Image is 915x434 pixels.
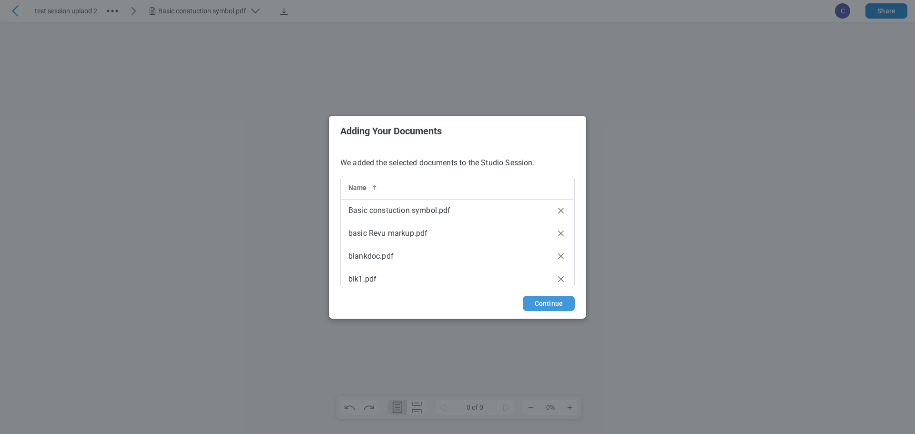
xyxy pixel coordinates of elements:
[348,251,540,262] div: blankdoc.pdf
[348,273,540,285] div: blk1.pdf
[340,126,575,136] h2: Adding Your Documents
[555,205,567,216] button: Remove
[555,251,567,262] button: Remove
[348,183,540,192] div: Name
[329,146,586,288] div: We added the selected documents to the Studio Session.
[348,228,540,239] div: basic Revu markup.pdf
[341,176,574,291] table: bb-data-table
[348,205,540,216] div: Basic constuction symbol.pdf
[523,296,575,311] button: Continue
[555,228,567,239] button: Remove
[555,273,567,285] button: Remove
